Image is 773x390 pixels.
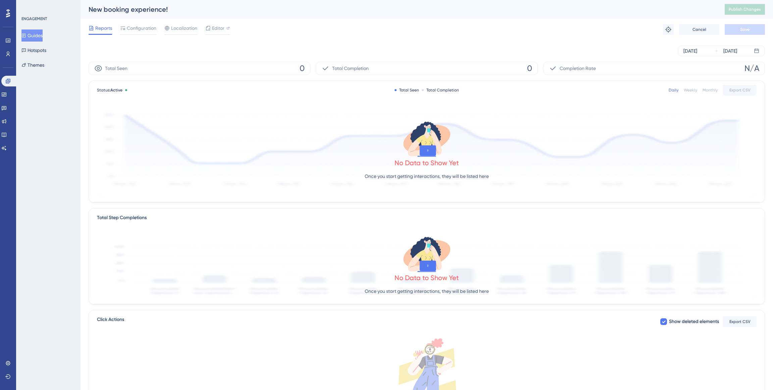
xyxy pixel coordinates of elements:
[684,87,697,93] div: Weekly
[365,172,489,180] p: Once you start getting interactions, they will be listed here
[729,319,751,324] span: Export CSV
[97,316,124,328] span: Click Actions
[127,24,156,32] span: Configuration
[395,158,459,168] div: No Data to Show Yet
[560,64,596,72] span: Completion Rate
[703,87,718,93] div: Monthly
[171,24,197,32] span: Localization
[212,24,224,32] span: Editor
[679,24,719,35] button: Cancel
[723,85,757,95] button: Export CSV
[683,47,697,55] div: [DATE]
[725,4,765,15] button: Publish Changes
[110,88,122,92] span: Active
[21,29,43,42] button: Guides
[97,214,147,222] div: Total Step Completions
[422,87,459,93] div: Total Completion
[365,287,489,295] p: Once you start getting interactions, they will be listed here
[97,87,122,93] span: Status:
[332,64,369,72] span: Total Completion
[21,44,46,56] button: Hotspots
[723,316,757,327] button: Export CSV
[300,63,305,74] span: 0
[89,5,708,14] div: New booking experience!
[527,63,532,74] span: 0
[729,7,761,12] span: Publish Changes
[95,24,112,32] span: Reports
[669,318,719,326] span: Show deleted elements
[21,59,44,71] button: Themes
[395,273,459,282] div: No Data to Show Yet
[740,27,750,32] span: Save
[395,87,419,93] div: Total Seen
[692,27,706,32] span: Cancel
[729,87,751,93] span: Export CSV
[723,47,737,55] div: [DATE]
[669,87,678,93] div: Daily
[21,16,47,21] div: ENGAGEMENT
[725,24,765,35] button: Save
[744,63,759,74] span: N/A
[105,64,127,72] span: Total Seen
